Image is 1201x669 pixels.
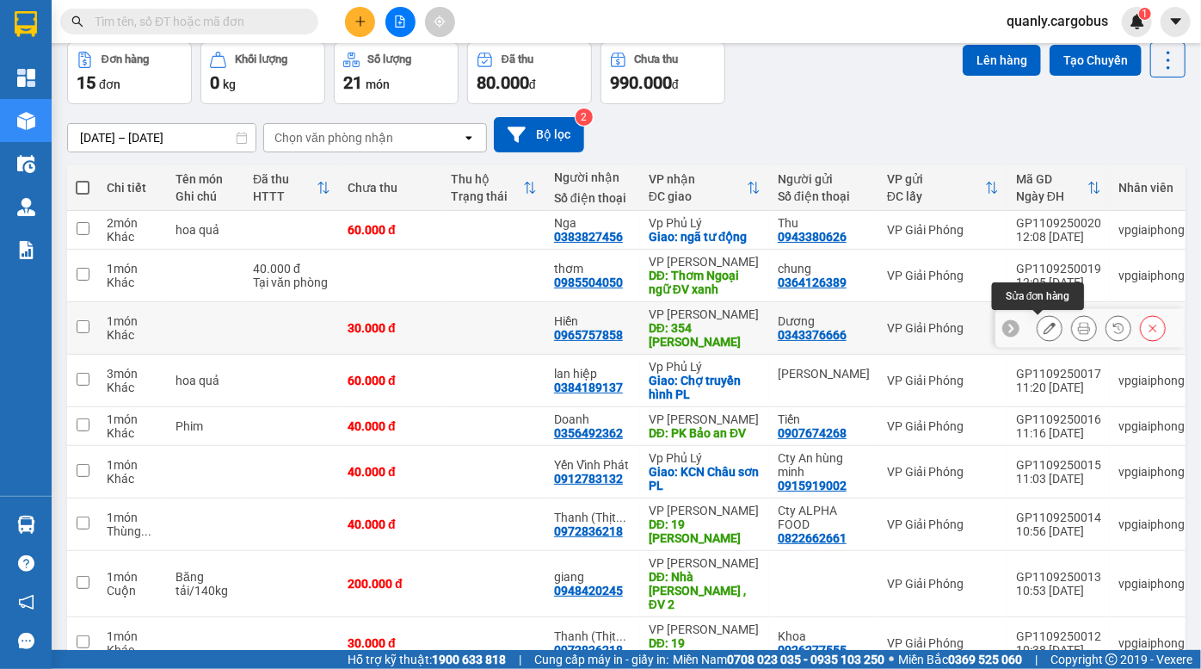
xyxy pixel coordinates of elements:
[778,504,870,531] div: Cty ALPHA FOOD
[778,412,870,426] div: Tiến
[649,570,761,611] div: DĐ: Nhà Máy cargill , ĐV 2
[1016,172,1087,186] div: Mã GD
[77,72,95,93] span: 15
[107,328,158,342] div: Khác
[348,650,506,669] span: Hỗ trợ kỹ thuật:
[1016,230,1101,244] div: 12:08 [DATE]
[993,10,1122,32] span: quanly.cargobus
[1016,643,1101,657] div: 10:38 [DATE]
[1106,654,1118,666] span: copyright
[887,374,999,387] div: VP Giải Phóng
[432,653,506,666] strong: 1900 633 818
[1016,570,1101,584] div: GP1109250013
[554,584,623,598] div: 0948420245
[253,189,317,203] div: HTTT
[107,458,158,472] div: 1 món
[778,451,870,479] div: Cty An hùng minh
[554,458,631,472] div: Yến Vĩnh Phát
[887,172,985,186] div: VP gửi
[253,276,330,289] div: Tại văn phòng
[529,77,536,91] span: đ
[176,172,236,186] div: Tên món
[385,7,416,37] button: file-add
[244,165,339,211] th: Toggle SortBy
[554,643,623,657] div: 0972836218
[462,131,476,145] svg: open
[107,426,158,440] div: Khác
[348,636,434,650] div: 30.000 đ
[107,276,158,289] div: Khác
[887,269,999,282] div: VP Giải Phóng
[649,623,761,636] div: VP [PERSON_NAME]
[649,374,761,401] div: Giao: Chợ truyền hình PL
[727,653,884,666] strong: 0708 023 035 - 0935 103 250
[649,307,761,321] div: VP [PERSON_NAME]
[649,189,747,203] div: ĐC giao
[17,198,35,216] img: warehouse-icon
[1016,524,1101,538] div: 10:56 [DATE]
[649,556,761,570] div: VP [PERSON_NAME]
[673,650,884,669] span: Miền Nam
[1016,367,1101,381] div: GP1109250017
[649,636,761,664] div: DĐ: 19 nguyễn v linh ĐV
[887,636,999,650] div: VP Giải Phóng
[107,472,158,486] div: Khác
[554,230,623,244] div: 0383827456
[778,367,870,381] div: ngọc hạnh
[649,230,761,244] div: Giao: ngã tư động
[616,629,626,643] span: ...
[554,367,631,381] div: lan hiệp
[235,53,287,65] div: Khối lượng
[253,262,330,276] div: 40.000 đ
[519,650,521,669] span: |
[649,360,761,374] div: Vp Phủ Lý
[600,42,725,104] button: Chưa thu990.000đ
[963,45,1041,76] button: Lên hàng
[649,504,761,517] div: VP [PERSON_NAME]
[107,314,158,328] div: 1 món
[1161,7,1191,37] button: caret-down
[649,412,761,426] div: VP [PERSON_NAME]
[554,276,623,289] div: 0985504050
[878,165,1007,211] th: Toggle SortBy
[1130,14,1145,29] img: icon-new-feature
[1142,8,1148,20] span: 1
[348,223,434,237] div: 60.000 đ
[467,42,592,104] button: Đã thu80.000đ
[534,650,668,669] span: Cung cấp máy in - giấy in:
[17,69,35,87] img: dashboard-icon
[253,172,317,186] div: Đã thu
[334,42,459,104] button: Số lượng21món
[887,577,999,591] div: VP Giải Phóng
[1016,584,1101,598] div: 10:53 [DATE]
[887,223,999,237] div: VP Giải Phóng
[887,321,999,335] div: VP Giải Phóng
[1037,315,1062,341] div: Sửa đơn hàng
[1016,412,1101,426] div: GP1109250016
[223,77,236,91] span: kg
[778,479,847,492] div: 0915919002
[778,629,870,643] div: Khoa
[554,472,623,486] div: 0912783132
[887,189,985,203] div: ĐC lấy
[348,517,434,531] div: 40.000 đ
[348,374,434,387] div: 60.000 đ
[778,328,847,342] div: 0343376666
[394,15,406,28] span: file-add
[107,181,158,195] div: Chi tiết
[554,328,623,342] div: 0965757858
[554,511,631,524] div: Thanh (Thịt heo)
[610,72,672,93] span: 990.000
[1016,472,1101,486] div: 11:03 [DATE]
[887,419,999,433] div: VP Giải Phóng
[107,524,158,538] div: Thùng xốp
[778,189,870,203] div: Số điện thoại
[778,426,847,440] div: 0907674268
[1016,426,1101,440] div: 11:16 [DATE]
[68,124,256,152] input: Select a date range.
[672,77,679,91] span: đ
[778,216,870,230] div: Thu
[1016,629,1101,643] div: GP1109250012
[640,165,769,211] th: Toggle SortBy
[18,555,34,572] span: question-circle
